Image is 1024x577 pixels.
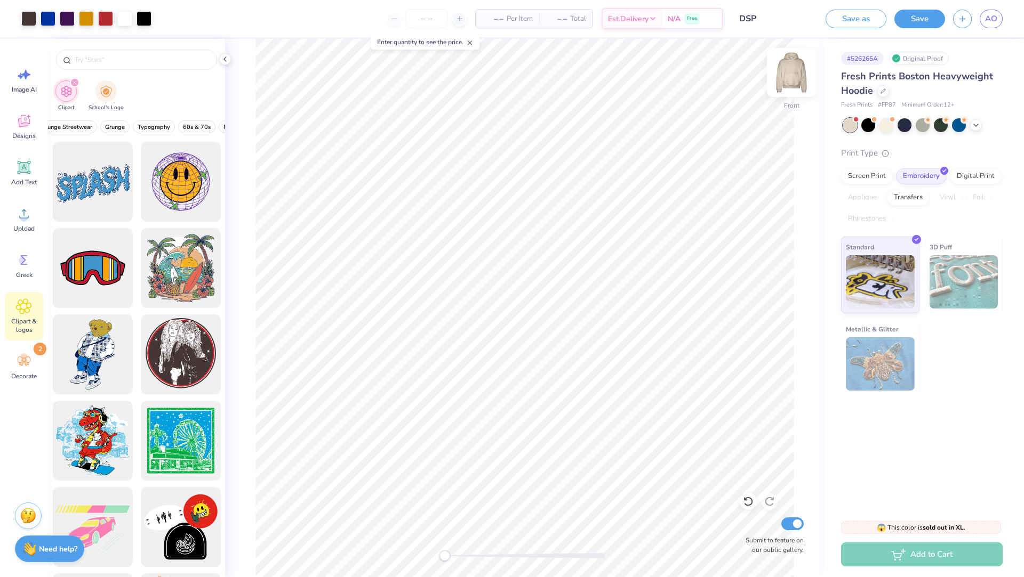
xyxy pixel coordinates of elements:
input: Try "Stars" [74,54,210,65]
button: filter button [55,80,77,112]
span: School's Logo [89,104,124,112]
span: 2 [34,343,46,355]
span: Add Text [11,178,37,186]
img: 3D Puff [930,255,998,308]
span: 😱 [877,523,886,533]
span: Upload [13,224,35,233]
span: Per Item [507,13,533,25]
div: Rhinestones [841,211,893,227]
div: filter for School's Logo [89,80,124,112]
span: Image AI [12,85,37,94]
span: Decorate [11,372,37,380]
input: Untitled Design [731,8,810,29]
span: N/A [668,13,681,25]
div: Digital Print [950,168,1002,184]
button: filter button [178,120,215,133]
span: Designs [12,132,36,140]
div: Front [784,101,799,110]
span: Standard [846,241,874,253]
input: – – [406,9,447,28]
span: – – [546,13,567,25]
div: Applique [841,190,884,206]
span: This color is . [877,523,965,532]
span: Metallic & Glitter [846,323,899,335]
label: Submit to feature on our public gallery. [740,535,804,555]
div: Foil [966,190,991,206]
div: Embroidery [896,168,947,184]
span: – – [482,13,503,25]
span: Greek [16,271,33,279]
button: filter button [89,80,124,112]
span: Typography [138,123,170,131]
img: Front [770,51,813,94]
span: 60s & 70s [183,123,211,131]
strong: Need help? [39,544,77,554]
button: Save as [826,10,886,28]
span: Est. Delivery [608,13,649,25]
span: Clipart & logos [6,317,42,334]
div: Vinyl [933,190,963,206]
button: filter button [219,120,243,133]
span: Free [687,15,697,22]
span: Clipart [58,104,75,112]
div: Transfers [887,190,930,206]
img: Standard [846,255,915,308]
button: filter button [133,120,175,133]
span: 3D Puff [930,241,952,253]
span: Grunge Streetwear [41,123,92,131]
a: AO [980,10,1003,28]
img: Metallic & Glitter [846,337,915,391]
div: # 526265A [841,52,884,65]
span: Fresh Prints Boston Heavyweight Hoodie [841,70,993,97]
div: Screen Print [841,168,893,184]
span: Total [570,13,586,25]
span: Fresh Prints [841,101,873,110]
div: Original Proof [889,52,949,65]
button: filter button [100,120,130,133]
span: Retro [223,123,238,131]
img: School's Logo Image [100,85,112,97]
button: Save [894,10,945,28]
button: filter button [36,120,97,133]
img: Clipart Image [60,85,73,97]
div: Accessibility label [439,550,450,561]
span: AO [985,13,997,25]
strong: sold out in XL [923,523,964,532]
div: filter for Clipart [55,80,77,112]
div: Enter quantity to see the price. [371,35,479,50]
div: Print Type [841,147,1003,159]
span: Grunge [105,123,125,131]
span: Minimum Order: 12 + [901,101,955,110]
span: # FP87 [878,101,896,110]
